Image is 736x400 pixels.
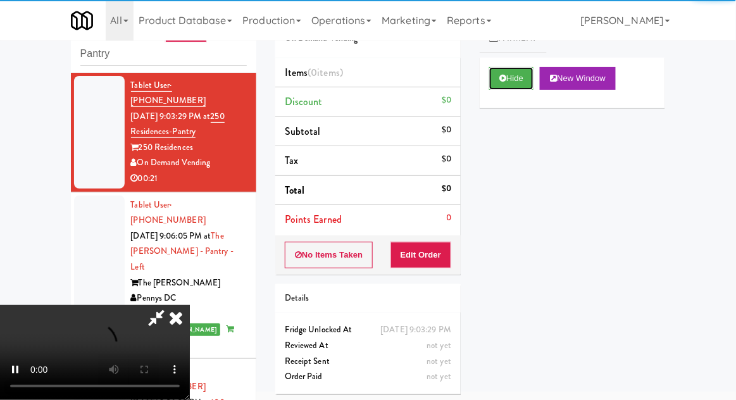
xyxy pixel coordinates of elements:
[285,124,321,139] span: Subtotal
[285,34,451,44] h5: On Demand Vending
[442,122,451,138] div: $0
[285,291,451,306] div: Details
[380,322,451,338] div: [DATE] 9:03:29 PM
[80,42,247,66] input: Search vision orders
[489,67,533,90] button: Hide
[446,210,451,226] div: 0
[131,275,247,291] div: The [PERSON_NAME]
[285,212,342,227] span: Points Earned
[540,67,616,90] button: New Window
[71,73,256,192] li: Tablet User· [PHONE_NUMBER][DATE] 9:03:29 PM at250 Residences-Pantry250 ResidencesOn Demand Vendi...
[131,155,247,171] div: On Demand Vending
[285,354,451,370] div: Receipt Sent
[390,242,452,268] button: Edit Order
[285,322,451,338] div: Fridge Unlocked At
[131,291,247,306] div: Pennys DC
[131,140,247,156] div: 250 Residences
[442,92,451,108] div: $0
[285,65,343,80] span: Items
[131,171,247,187] div: 00:21
[308,65,343,80] span: (0 )
[285,242,373,268] button: No Items Taken
[427,339,451,351] span: not yet
[285,94,323,109] span: Discount
[131,199,206,227] a: Tablet User· [PHONE_NUMBER]
[71,9,93,32] img: Micromart
[131,230,234,273] a: The [PERSON_NAME] - Pantry - Left
[285,369,451,385] div: Order Paid
[427,370,451,382] span: not yet
[318,65,340,80] ng-pluralize: items
[131,230,211,242] span: [DATE] 9:06:05 PM at
[285,153,298,168] span: Tax
[427,355,451,367] span: not yet
[285,183,305,197] span: Total
[442,181,451,197] div: $0
[131,110,211,122] span: [DATE] 9:03:29 PM at
[285,338,451,354] div: Reviewed At
[131,79,206,108] a: Tablet User· [PHONE_NUMBER]
[71,192,256,359] li: Tablet User· [PHONE_NUMBER][DATE] 9:06:05 PM atThe [PERSON_NAME] - Pantry - LeftThe [PERSON_NAME]...
[442,151,451,167] div: $0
